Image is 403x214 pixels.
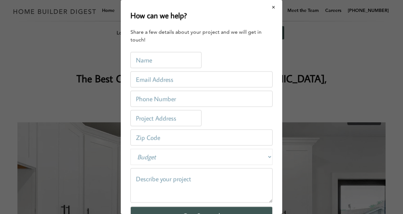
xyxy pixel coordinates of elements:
[130,28,273,44] div: Share a few details about your project and we will get in touch!
[130,129,273,146] input: Zip Code
[265,1,282,14] button: Close modal
[130,91,273,107] input: Phone Number
[130,10,187,21] h2: How can we help?
[130,110,201,126] input: Project Address
[130,52,201,68] input: Name
[130,71,273,87] input: Email Address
